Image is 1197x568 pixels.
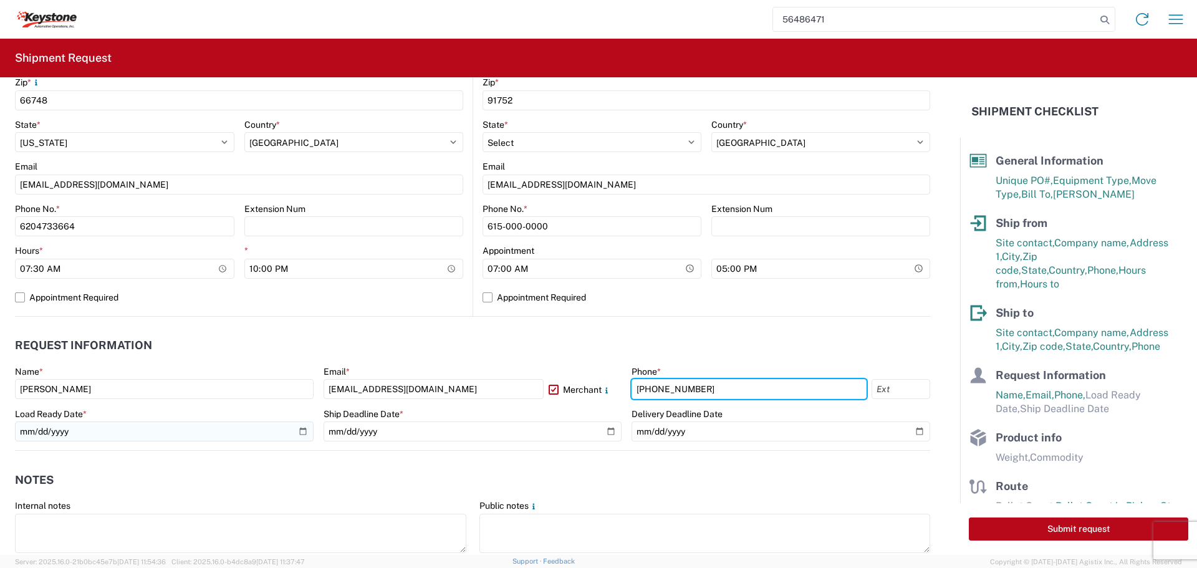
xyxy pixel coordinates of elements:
label: Appointment Required [483,287,930,307]
span: Country, [1049,264,1087,276]
span: Company name, [1054,237,1130,249]
h2: Shipment Request [15,51,112,65]
label: Public notes [479,500,539,511]
span: Phone, [1054,389,1085,401]
span: State, [1065,340,1093,352]
label: Phone No. [483,203,527,214]
label: Hours [15,245,43,256]
label: Ship Deadline Date [324,408,403,420]
span: Pallet Count in Pickup Stops equals Pallet Count in delivery stops [996,500,1188,526]
span: Commodity [1030,451,1084,463]
input: Ext [872,379,930,399]
h2: Request Information [15,339,152,352]
span: Pallet Count, [996,500,1055,512]
label: State [483,119,508,130]
span: [PERSON_NAME] [1053,188,1135,200]
span: Site contact, [996,327,1054,339]
label: Country [244,119,280,130]
label: State [15,119,41,130]
label: Country [711,119,747,130]
label: Load Ready Date [15,408,87,420]
label: Appointment Required [15,287,463,307]
span: State, [1021,264,1049,276]
span: Ship from [996,216,1047,229]
span: Unique PO#, [996,175,1053,186]
label: Internal notes [15,500,70,511]
label: Email [15,161,37,172]
label: Appointment [483,245,534,256]
label: Email [483,161,505,172]
span: City, [1002,251,1022,262]
label: Zip [15,77,41,88]
span: Email, [1026,389,1054,401]
span: City, [1002,340,1022,352]
span: Company name, [1054,327,1130,339]
span: Phone, [1087,264,1118,276]
h2: Shipment Checklist [971,104,1098,119]
span: Ship to [996,306,1034,319]
span: [DATE] 11:54:36 [117,558,166,566]
span: Copyright © [DATE]-[DATE] Agistix Inc., All Rights Reserved [990,556,1182,567]
span: Site contact, [996,237,1054,249]
input: Shipment, tracking or reference number [773,7,1096,31]
label: Zip [483,77,499,88]
span: Country, [1093,340,1132,352]
label: Extension Num [244,203,305,214]
button: Submit request [969,517,1188,541]
span: Product info [996,431,1062,444]
label: Email [324,366,350,377]
span: Weight, [996,451,1030,463]
span: Equipment Type, [1053,175,1132,186]
span: Phone [1132,340,1160,352]
span: General Information [996,154,1103,167]
span: Zip code, [1022,340,1065,352]
span: Request Information [996,368,1106,382]
span: Client: 2025.16.0-b4dc8a9 [171,558,305,566]
span: Hours to [1020,278,1059,290]
span: Route [996,479,1028,493]
span: Ship Deadline Date [1020,403,1109,415]
span: Bill To, [1021,188,1053,200]
label: Extension Num [711,203,772,214]
label: Name [15,366,43,377]
label: Delivery Deadline Date [632,408,723,420]
span: Server: 2025.16.0-21b0bc45e7b [15,558,166,566]
span: Name, [996,389,1026,401]
a: Support [512,557,544,565]
label: Phone [632,366,661,377]
h2: Notes [15,474,54,486]
a: Feedback [543,557,575,565]
label: Merchant [549,379,622,399]
label: Phone No. [15,203,60,214]
span: [DATE] 11:37:47 [256,558,305,566]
